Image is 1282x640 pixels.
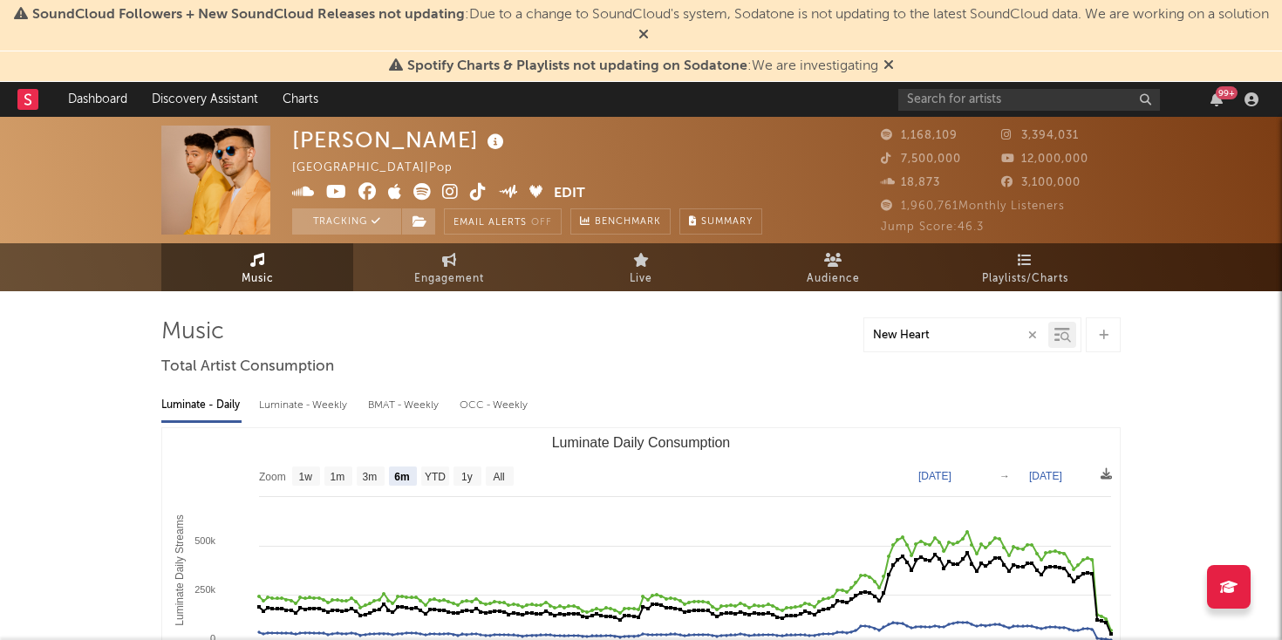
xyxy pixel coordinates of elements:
[353,243,545,291] a: Engagement
[807,269,860,289] span: Audience
[140,82,270,117] a: Discovery Assistant
[883,59,894,73] span: Dismiss
[1001,177,1081,188] span: 3,100,000
[368,391,442,420] div: BMAT - Weekly
[570,208,671,235] a: Benchmark
[270,82,331,117] a: Charts
[554,183,585,205] button: Edit
[174,514,186,625] text: Luminate Daily Streams
[259,471,286,483] text: Zoom
[737,243,929,291] a: Audience
[292,208,401,235] button: Tracking
[292,158,473,179] div: [GEOGRAPHIC_DATA] | Pop
[407,59,878,73] span: : We are investigating
[881,153,961,165] span: 7,500,000
[299,471,313,483] text: 1w
[331,471,345,483] text: 1m
[56,82,140,117] a: Dashboard
[242,269,274,289] span: Music
[531,218,552,228] em: Off
[881,177,940,188] span: 18,873
[881,221,984,233] span: Jump Score: 46.3
[545,243,737,291] a: Live
[259,391,351,420] div: Luminate - Weekly
[161,243,353,291] a: Music
[161,391,242,420] div: Luminate - Daily
[461,471,473,483] text: 1y
[595,212,661,233] span: Benchmark
[881,201,1065,212] span: 1,960,761 Monthly Listeners
[918,470,951,482] text: [DATE]
[552,435,731,450] text: Luminate Daily Consumption
[929,243,1121,291] a: Playlists/Charts
[982,269,1068,289] span: Playlists/Charts
[407,59,747,73] span: Spotify Charts & Playlists not updating on Sodatone
[363,471,378,483] text: 3m
[32,8,465,22] span: SoundCloud Followers + New SoundCloud Releases not updating
[864,329,1048,343] input: Search by song name or URL
[161,357,334,378] span: Total Artist Consumption
[32,8,1269,22] span: : Due to a change to SoundCloud's system, Sodatone is not updating to the latest SoundCloud data....
[898,89,1160,111] input: Search for artists
[638,29,649,43] span: Dismiss
[425,471,446,483] text: YTD
[1216,86,1238,99] div: 99 +
[394,471,409,483] text: 6m
[444,208,562,235] button: Email AlertsOff
[460,391,529,420] div: OCC - Weekly
[1029,470,1062,482] text: [DATE]
[881,130,958,141] span: 1,168,109
[630,269,652,289] span: Live
[1210,92,1223,106] button: 99+
[1001,130,1079,141] span: 3,394,031
[194,584,215,595] text: 250k
[1001,153,1088,165] span: 12,000,000
[493,471,504,483] text: All
[679,208,762,235] button: Summary
[194,535,215,546] text: 500k
[999,470,1010,482] text: →
[414,269,484,289] span: Engagement
[292,126,508,154] div: [PERSON_NAME]
[701,217,753,227] span: Summary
